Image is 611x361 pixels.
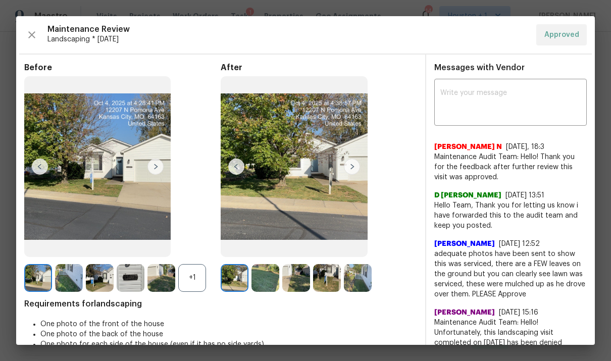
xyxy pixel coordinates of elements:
[228,159,244,175] img: left-chevron-button-url
[147,159,164,175] img: right-chevron-button-url
[434,200,587,231] span: Hello Team, Thank you for letting us know i have forwarded this to the audit team and keep you po...
[344,159,360,175] img: right-chevron-button-url
[505,192,544,199] span: [DATE] 13:51
[434,64,525,72] span: Messages with Vendor
[47,24,528,34] span: Maintenance Review
[434,152,587,182] span: Maintenance Audit Team: Hello! Thank you for the feedback after further review this visit was app...
[221,63,417,73] span: After
[434,307,495,318] span: [PERSON_NAME]
[434,239,495,249] span: [PERSON_NAME]
[434,142,502,152] span: [PERSON_NAME] N
[434,190,501,200] span: D [PERSON_NAME]
[32,159,48,175] img: left-chevron-button-url
[499,240,540,247] span: [DATE] 12:52
[499,309,538,316] span: [DATE] 15:16
[24,299,417,309] span: Requirements for landscaping
[24,63,221,73] span: Before
[40,319,417,329] li: One photo of the front of the house
[434,249,587,299] span: adequate photos have been sent to show this was serviced, there are a FEW leaves on the ground bu...
[47,34,528,44] span: Landscaping * [DATE]
[40,339,417,349] li: One photo for each side of the house (even if it has no side yards)
[178,264,206,292] div: +1
[40,329,417,339] li: One photo of the back of the house
[506,143,544,150] span: [DATE], 18:3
